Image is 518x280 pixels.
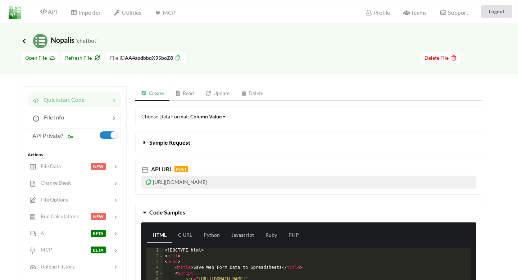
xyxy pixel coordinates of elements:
span: API URL [150,166,172,172]
small: 'chatbot' [76,37,98,44]
span: File Data [36,163,61,169]
a: Python [198,228,226,243]
a: C URL [172,228,198,243]
button: Code Samples [136,202,482,222]
span: Importer [70,9,100,16]
div: 1 [146,248,163,253]
div: Actions [28,152,121,158]
span: Support [440,10,468,15]
a: Delete [235,86,269,101]
span: NEW [91,163,106,170]
a: PHP [283,228,305,243]
a: Ruby [260,228,283,243]
span: Code Samples [149,209,185,216]
span: BETA [91,230,106,237]
span: Refresh File [65,55,100,61]
a: Javascript [226,228,260,243]
span: API Private? [32,132,63,139]
a: Read [169,86,200,101]
span: Open File [25,55,55,61]
b: AA4apdbbqX95boZ8 [125,55,173,61]
span: Profile [365,9,390,16]
a: HTML [147,228,172,243]
span: File Info [40,114,64,121]
span: MCP [154,9,175,16]
a: Update [200,86,235,101]
span: Utilities [114,9,141,16]
span: API [40,8,57,15]
span: Nopalis [22,36,98,44]
div: 2 [146,253,163,259]
span: Change Sheet [36,180,71,186]
span: File ID [110,55,125,61]
button: Refresh File [62,52,104,63]
div: Column Value [190,113,222,120]
div: 5 [146,271,163,276]
button: Delete File [421,52,460,63]
span: Upload History [36,263,75,270]
span: Run Calculations [36,213,79,219]
span: Choose Data Format: [141,113,226,119]
img: LogoIcon.png [9,6,21,19]
span: Sample Request [149,139,190,146]
span: Delete File [424,55,457,61]
span: POST [174,166,188,172]
span: File Options [36,197,68,203]
p: [URL][DOMAIN_NAME] [141,176,476,189]
span: Quickstart Code [39,96,85,103]
button: Open File [22,52,59,63]
div: 4 [146,265,163,271]
span: Teams [403,9,427,16]
span: AI [36,230,46,236]
div: 3 [146,259,163,265]
button: Sample Request [136,132,482,153]
span: BETA [91,247,106,253]
span: MCP [36,247,52,253]
a: Create [135,86,169,101]
button: Logout [481,5,512,18]
img: /static/media/sheets.7a1b7961.svg [33,34,47,48]
span: NEW [91,213,106,220]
